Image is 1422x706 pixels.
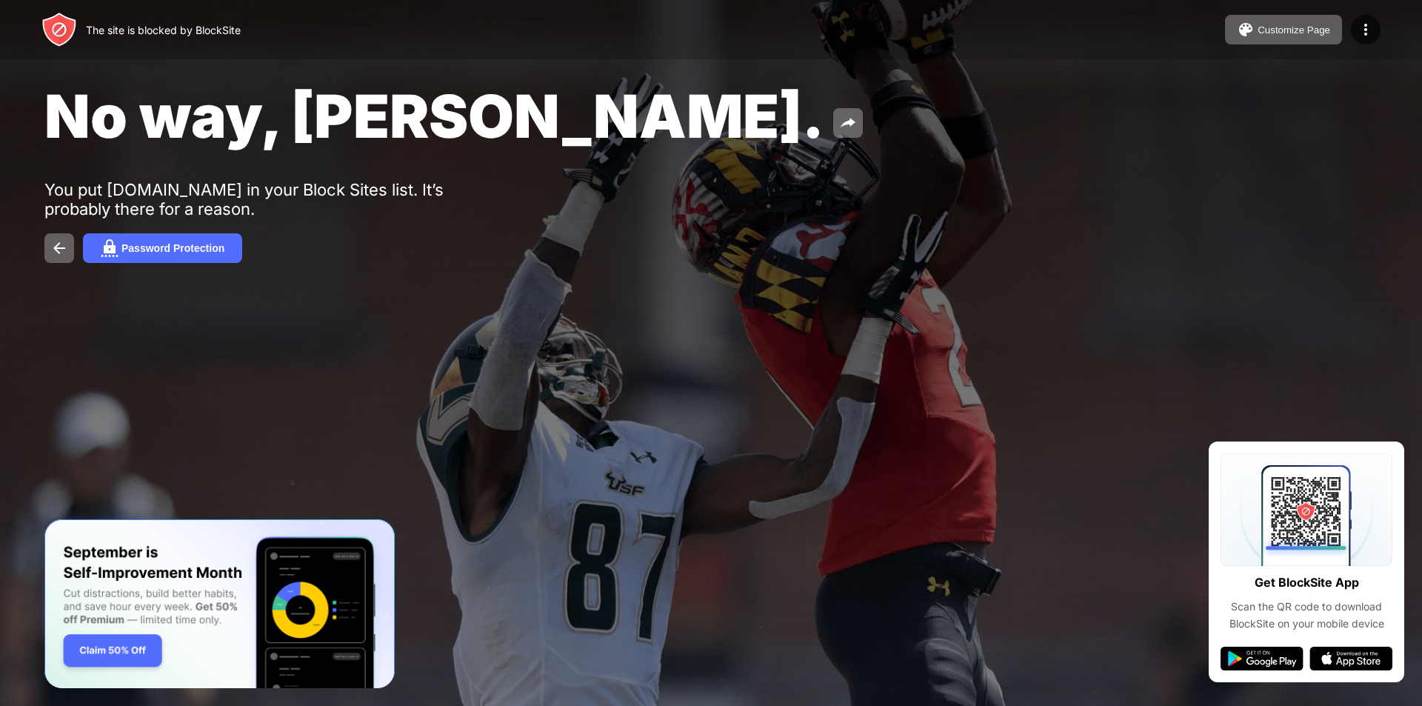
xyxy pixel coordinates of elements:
img: pallet.svg [1237,21,1255,39]
img: menu-icon.svg [1357,21,1375,39]
div: Password Protection [121,242,224,254]
img: share.svg [839,114,857,132]
div: You put [DOMAIN_NAME] in your Block Sites list. It’s probably there for a reason. [44,180,502,219]
span: No way, [PERSON_NAME]. [44,80,824,152]
img: qrcode.svg [1221,453,1392,566]
img: app-store.svg [1309,647,1392,670]
img: google-play.svg [1221,647,1303,670]
div: Scan the QR code to download BlockSite on your mobile device [1221,599,1392,632]
img: back.svg [50,239,68,257]
iframe: Banner [44,519,395,689]
img: password.svg [101,239,118,257]
div: The site is blocked by BlockSite [86,24,241,36]
div: Get BlockSite App [1255,572,1359,593]
button: Customize Page [1225,15,1342,44]
button: Password Protection [83,233,242,263]
div: Customize Page [1258,24,1330,36]
img: header-logo.svg [41,12,77,47]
